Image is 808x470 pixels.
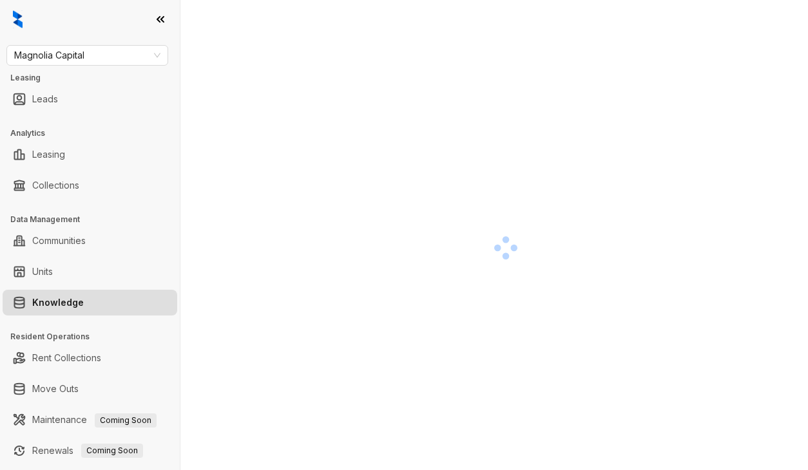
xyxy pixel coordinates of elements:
a: Collections [32,173,79,198]
a: Leasing [32,142,65,167]
h3: Analytics [10,127,180,139]
a: Move Outs [32,376,79,402]
a: Rent Collections [32,345,101,371]
span: Coming Soon [81,444,143,458]
li: Maintenance [3,407,177,433]
h3: Leasing [10,72,180,84]
li: Collections [3,173,177,198]
a: RenewalsComing Soon [32,438,143,464]
li: Units [3,259,177,285]
h3: Data Management [10,214,180,225]
a: Units [32,259,53,285]
li: Leads [3,86,177,112]
a: Communities [32,228,86,254]
li: Knowledge [3,290,177,315]
li: Leasing [3,142,177,167]
span: Magnolia Capital [14,46,160,65]
img: logo [13,10,23,28]
li: Rent Collections [3,345,177,371]
li: Move Outs [3,376,177,402]
h3: Resident Operations [10,331,180,343]
a: Leads [32,86,58,112]
li: Renewals [3,438,177,464]
a: Knowledge [32,290,84,315]
span: Coming Soon [95,413,157,428]
li: Communities [3,228,177,254]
